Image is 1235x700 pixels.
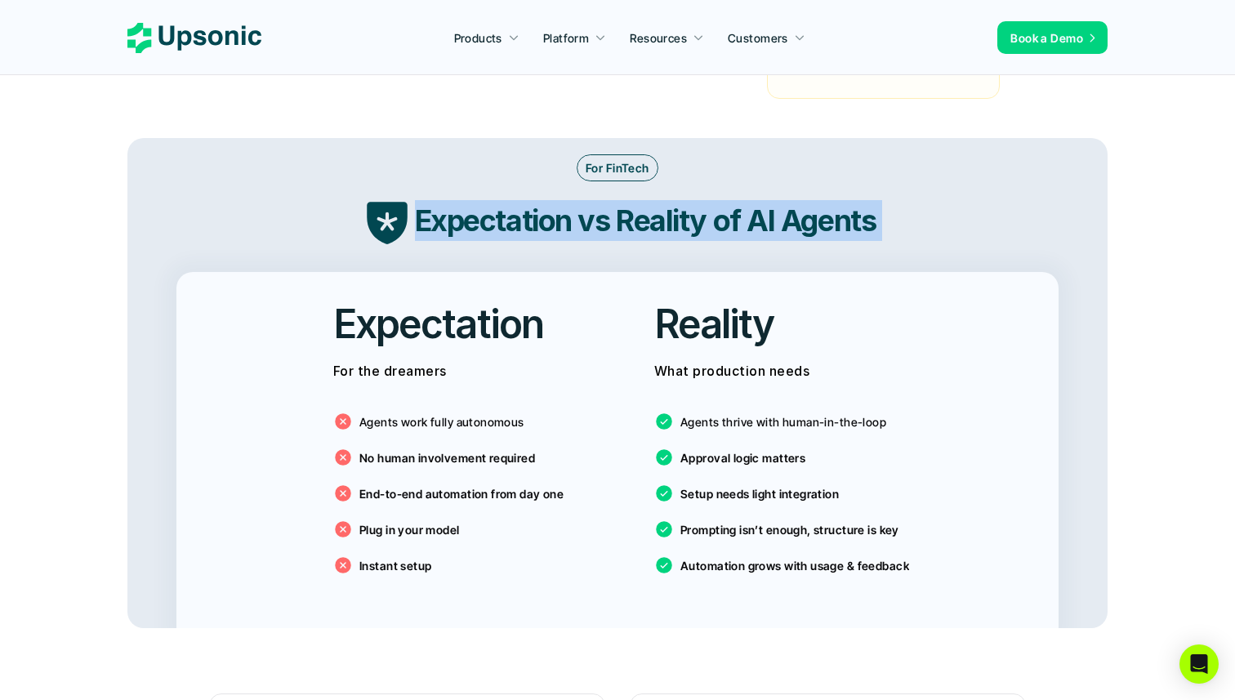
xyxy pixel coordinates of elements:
[630,29,687,47] p: Resources
[454,29,502,47] p: Products
[543,29,589,47] p: Platform
[680,521,899,538] p: Prompting isn’t enough, structure is key
[680,557,909,574] p: Automation grows with usage & feedback
[728,29,788,47] p: Customers
[680,449,805,466] p: Approval logic matters
[333,359,581,383] p: For the dreamers
[444,23,529,52] a: Products
[333,296,543,351] h2: Expectation
[1179,644,1219,684] div: Open Intercom Messenger
[359,449,535,466] p: No human involvement required
[586,159,649,176] p: For FinTech
[997,21,1108,54] a: Book a Demo
[359,485,564,502] p: End-to-end automation from day one
[1010,29,1083,47] p: Book a Demo
[359,557,431,574] p: Instant setup
[680,485,839,502] p: Setup needs light integration
[359,521,460,538] p: Plug in your model
[359,413,524,430] p: Agents work fully autonomous
[415,203,876,239] strong: Expectation vs Reality of AI Agents
[680,413,886,430] p: Agents thrive with human-in-the-loop
[654,359,902,383] p: What production needs
[654,296,774,351] h2: Reality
